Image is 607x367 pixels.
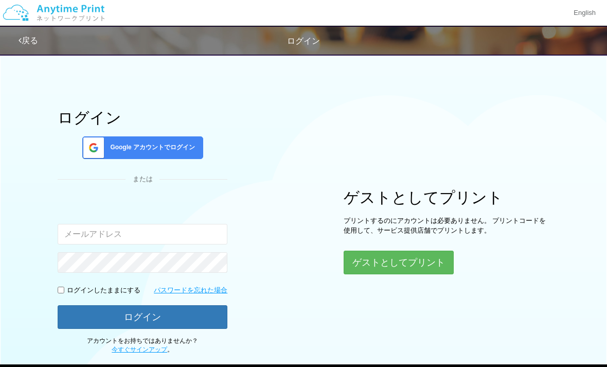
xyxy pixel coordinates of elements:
[67,286,140,295] p: ログインしたままにする
[344,189,549,206] h1: ゲストとしてプリント
[344,251,454,274] button: ゲストとしてプリント
[58,224,227,244] input: メールアドレス
[344,216,549,235] p: プリントするのにアカウントは必要ありません。 プリントコードを使用して、サービス提供店舗でプリントします。
[106,143,195,152] span: Google アカウントでログイン
[58,109,227,126] h1: ログイン
[58,337,227,354] p: アカウントをお持ちではありませんか？
[58,305,227,329] button: ログイン
[154,286,227,295] a: パスワードを忘れた場合
[112,346,167,353] a: 今すぐサインアップ
[19,36,38,45] a: 戻る
[58,174,227,184] div: または
[287,37,320,45] span: ログイン
[112,346,173,353] span: 。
